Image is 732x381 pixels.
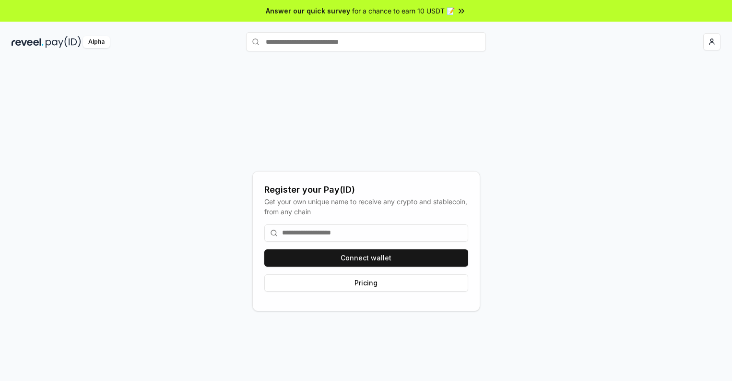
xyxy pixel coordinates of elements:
img: pay_id [46,36,81,48]
div: Alpha [83,36,110,48]
button: Connect wallet [264,249,468,267]
div: Register your Pay(ID) [264,183,468,197]
img: reveel_dark [12,36,44,48]
span: Answer our quick survey [266,6,350,16]
div: Get your own unique name to receive any crypto and stablecoin, from any chain [264,197,468,217]
button: Pricing [264,274,468,292]
span: for a chance to earn 10 USDT 📝 [352,6,455,16]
